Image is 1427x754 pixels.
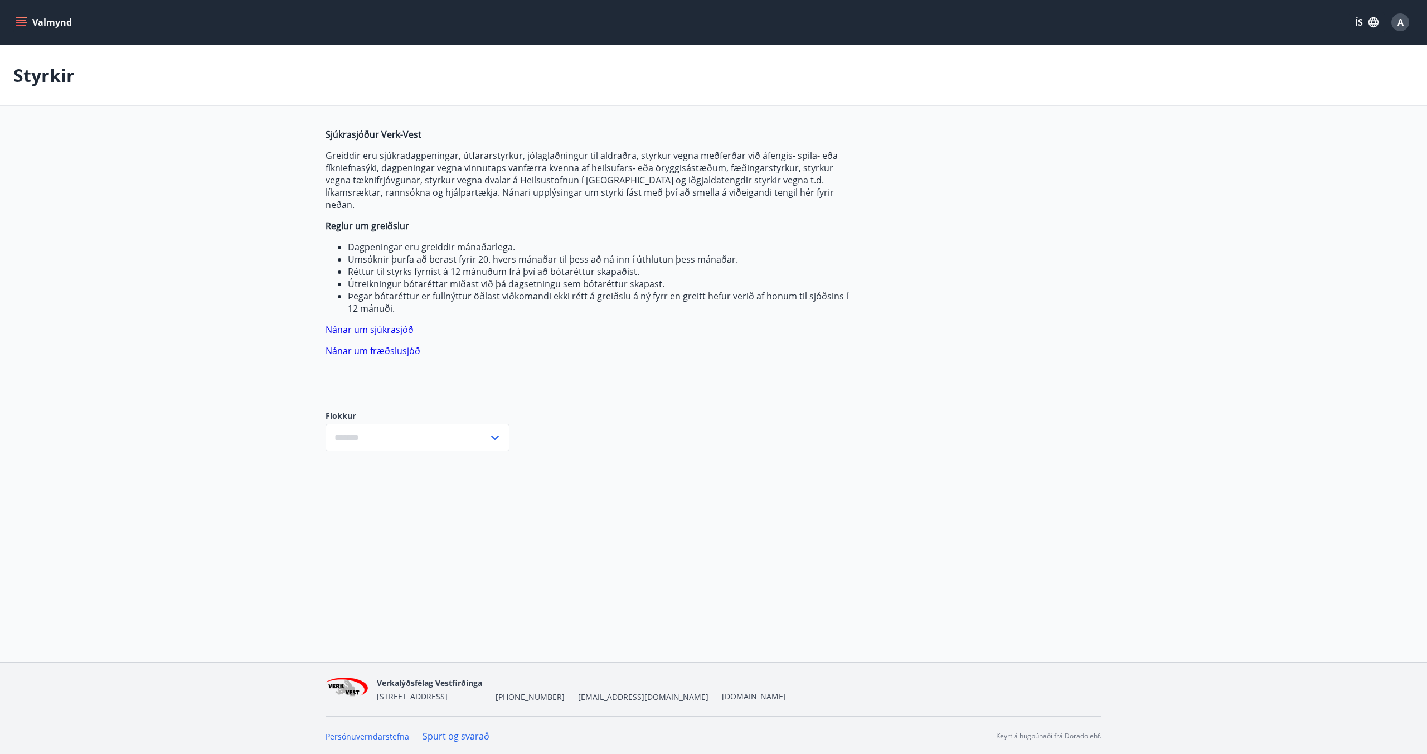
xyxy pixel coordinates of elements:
li: Umsóknir þurfa að berast fyrir 20. hvers mánaðar til þess að ná inn í úthlutun þess mánaðar. [348,253,852,265]
a: Spurt og svarað [423,730,489,742]
strong: Reglur um greiðslur [326,220,409,232]
li: Útreikningur bótaréttar miðast við þá dagsetningu sem bótaréttur skapast. [348,278,852,290]
label: Flokkur [326,410,509,422]
img: jihgzMk4dcgjRAW2aMgpbAqQEG7LZi0j9dOLAUvz.png [326,678,368,702]
li: Réttur til styrks fyrnist á 12 mánuðum frá því að bótaréttur skapaðist. [348,265,852,278]
button: A [1387,9,1414,36]
a: Nánar um fræðslusjóð [326,345,420,357]
p: Styrkir [13,63,75,88]
button: ÍS [1349,12,1385,32]
span: [STREET_ADDRESS] [377,691,448,702]
a: Persónuverndarstefna [326,731,409,742]
span: A [1397,16,1404,28]
strong: Sjúkrasjóður Verk-Vest [326,128,421,141]
p: Greiddir eru sjúkradagpeningar, útfararstyrkur, jólaglaðningur til aldraðra, styrkur vegna meðfer... [326,149,852,211]
span: [EMAIL_ADDRESS][DOMAIN_NAME] [578,692,708,703]
button: menu [13,12,76,32]
li: Þegar bótaréttur er fullnýttur öðlast viðkomandi ekki rétt á greiðslu á ný fyrr en greitt hefur v... [348,290,852,315]
a: Nánar um sjúkrasjóð [326,323,414,336]
span: Verkalýðsfélag Vestfirðinga [377,678,482,688]
li: Dagpeningar eru greiddir mánaðarlega. [348,241,852,253]
span: [PHONE_NUMBER] [496,692,565,703]
p: Keyrt á hugbúnaði frá Dorado ehf. [996,731,1101,741]
a: [DOMAIN_NAME] [722,691,786,702]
